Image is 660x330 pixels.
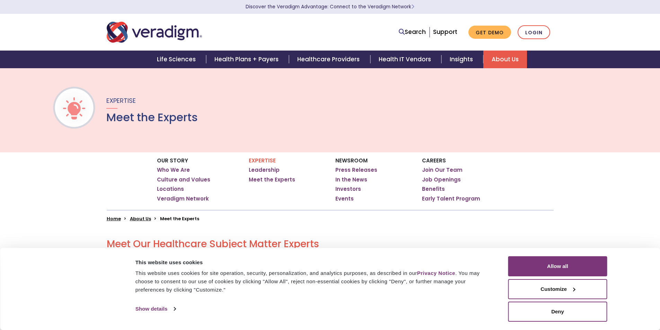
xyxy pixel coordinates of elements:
a: In the News [335,176,367,183]
a: About Us [130,215,151,222]
a: Show details [135,304,176,314]
a: Insights [441,51,483,68]
button: Allow all [508,256,607,276]
h1: Meet the Experts [106,111,198,124]
a: Culture and Values [157,176,210,183]
a: Health Plans + Payers [206,51,289,68]
a: Early Talent Program [422,195,480,202]
a: Leadership [249,167,280,173]
a: Benefits [422,186,445,193]
a: Meet the Experts [249,176,295,183]
a: Discover the Veradigm Advantage: Connect to the Veradigm NetworkLearn More [246,3,414,10]
button: Deny [508,302,607,322]
a: Life Sciences [149,51,206,68]
span: Expertise [106,96,136,105]
a: Veradigm Network [157,195,209,202]
a: Privacy Notice [417,270,455,276]
a: Events [335,195,354,202]
a: Support [433,28,457,36]
a: Healthcare Providers [289,51,370,68]
a: Home [107,215,121,222]
a: Locations [157,186,184,193]
a: Join Our Team [422,167,463,173]
a: Login [518,25,550,39]
a: Search [399,27,426,37]
span: Learn More [411,3,414,10]
a: Health IT Vendors [370,51,441,68]
a: About Us [483,51,527,68]
a: Job Openings [422,176,461,183]
a: Get Demo [468,26,511,39]
h2: Meet Our Healthcare Subject Matter Experts [107,238,554,250]
a: Investors [335,186,361,193]
button: Customize [508,279,607,299]
a: Who We Are [157,167,190,173]
img: Veradigm logo [107,21,202,44]
div: This website uses cookies [135,258,493,267]
div: This website uses cookies for site operation, security, personalization, and analytics purposes, ... [135,269,493,294]
a: Press Releases [335,167,377,173]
